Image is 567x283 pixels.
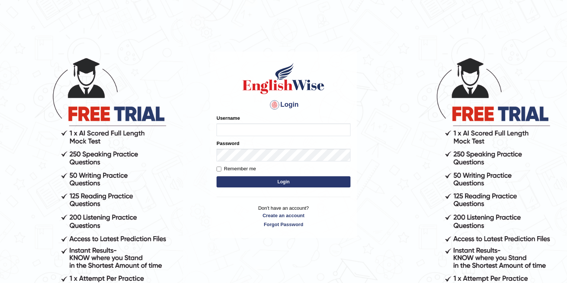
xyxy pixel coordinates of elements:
label: Password [217,140,239,147]
a: Create an account [217,212,350,219]
h4: Login [217,99,350,111]
label: Username [217,115,240,122]
button: Login [217,176,350,187]
input: Remember me [217,167,221,171]
img: Logo of English Wise sign in for intelligent practice with AI [241,62,326,95]
label: Remember me [217,165,256,173]
p: Don't have an account? [217,205,350,228]
a: Forgot Password [217,221,350,228]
